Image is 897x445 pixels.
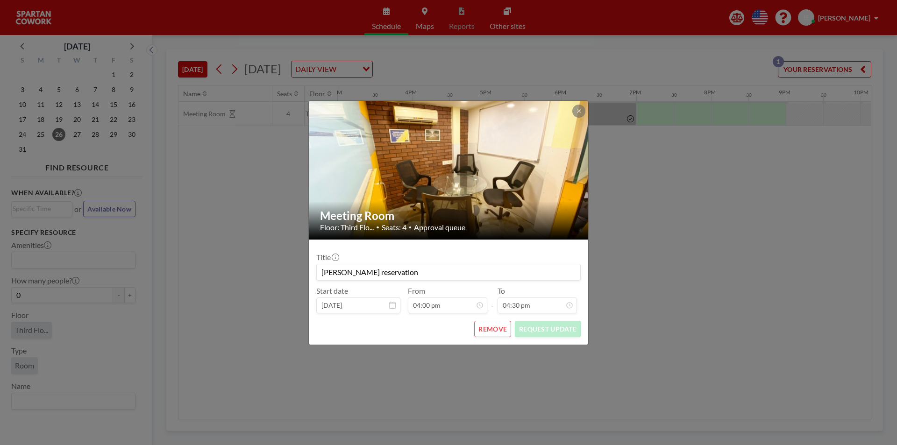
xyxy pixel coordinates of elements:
input: (No title) [317,264,580,280]
span: • [376,224,379,231]
img: 537.jpg [309,65,589,275]
label: Title [316,253,338,262]
span: - [491,290,494,310]
span: • [409,224,412,230]
label: To [498,286,505,296]
button: REQUEST UPDATE [515,321,581,337]
span: Approval queue [414,223,465,232]
span: Seats: 4 [382,223,406,232]
button: REMOVE [474,321,511,337]
label: From [408,286,425,296]
h2: Meeting Room [320,209,578,223]
span: Floor: Third Flo... [320,223,374,232]
label: Start date [316,286,348,296]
